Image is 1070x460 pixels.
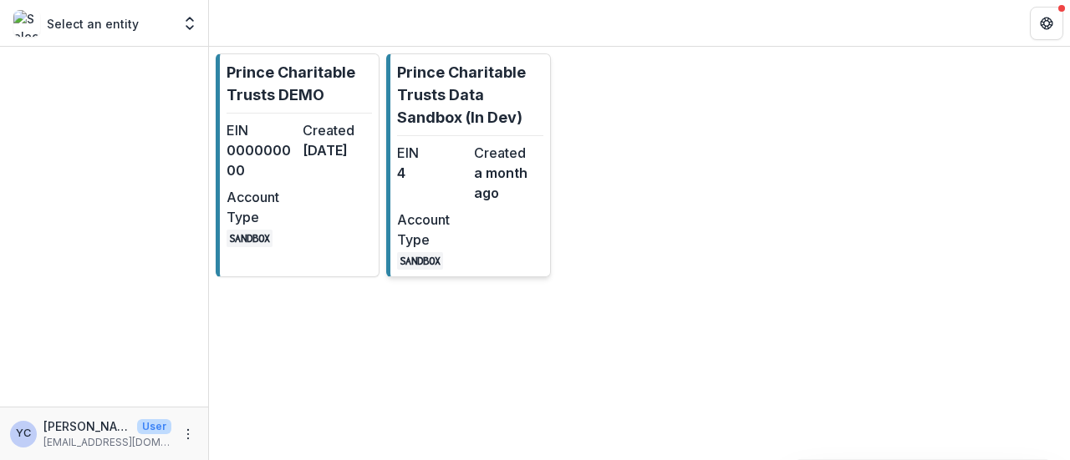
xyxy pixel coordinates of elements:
[178,7,201,40] button: Open entity switcher
[386,53,550,277] a: Prince Charitable Trusts Data Sandbox (In Dev)EIN4Createda month agoAccount TypeSANDBOX
[1030,7,1063,40] button: Get Help
[216,53,380,277] a: Prince Charitable Trusts DEMOEIN000000000Created[DATE]Account TypeSANDBOX
[227,120,296,140] dt: EIN
[227,61,372,106] p: Prince Charitable Trusts DEMO
[474,163,543,203] dd: a month ago
[474,143,543,163] dt: Created
[137,419,171,434] p: User
[227,230,273,247] code: SANDBOX
[397,252,443,270] code: SANDBOX
[397,210,466,250] dt: Account Type
[303,140,372,160] dd: [DATE]
[178,424,198,444] button: More
[13,10,40,37] img: Select an entity
[303,120,372,140] dt: Created
[47,15,139,33] p: Select an entity
[43,417,130,435] p: [PERSON_NAME]
[227,140,296,180] dd: 000000000
[227,187,296,227] dt: Account Type
[397,143,466,163] dt: EIN
[16,428,31,439] div: Yena Choi
[397,61,543,129] p: Prince Charitable Trusts Data Sandbox (In Dev)
[43,435,171,450] p: [EMAIL_ADDRESS][DOMAIN_NAME]
[397,163,466,183] dd: 4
